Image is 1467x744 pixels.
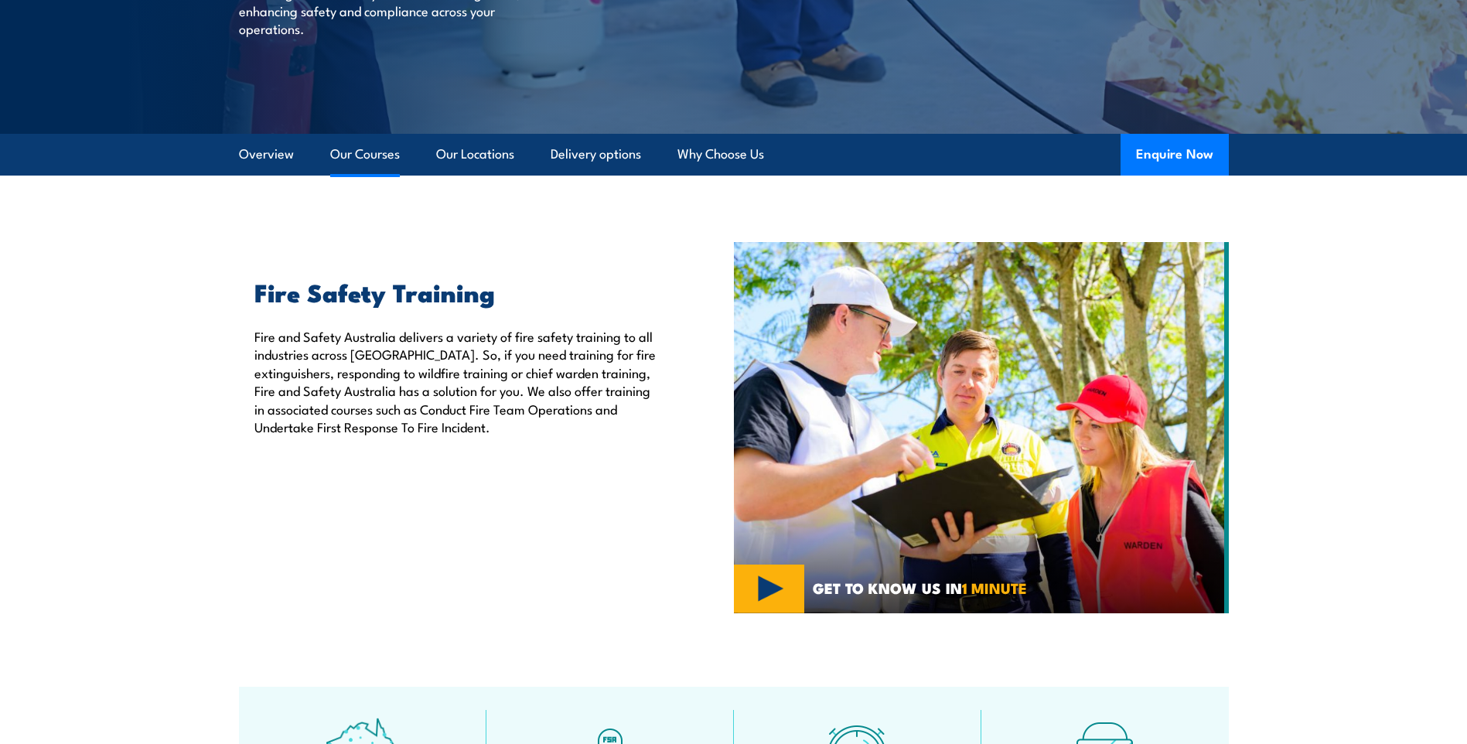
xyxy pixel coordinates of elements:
[677,134,764,175] a: Why Choose Us
[734,242,1229,613] img: Fire Safety Training Courses
[1121,134,1229,176] button: Enquire Now
[551,134,641,175] a: Delivery options
[254,281,663,302] h2: Fire Safety Training
[239,134,294,175] a: Overview
[254,327,663,435] p: Fire and Safety Australia delivers a variety of fire safety training to all industries across [GE...
[962,576,1027,599] strong: 1 MINUTE
[330,134,400,175] a: Our Courses
[436,134,514,175] a: Our Locations
[813,581,1027,595] span: GET TO KNOW US IN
